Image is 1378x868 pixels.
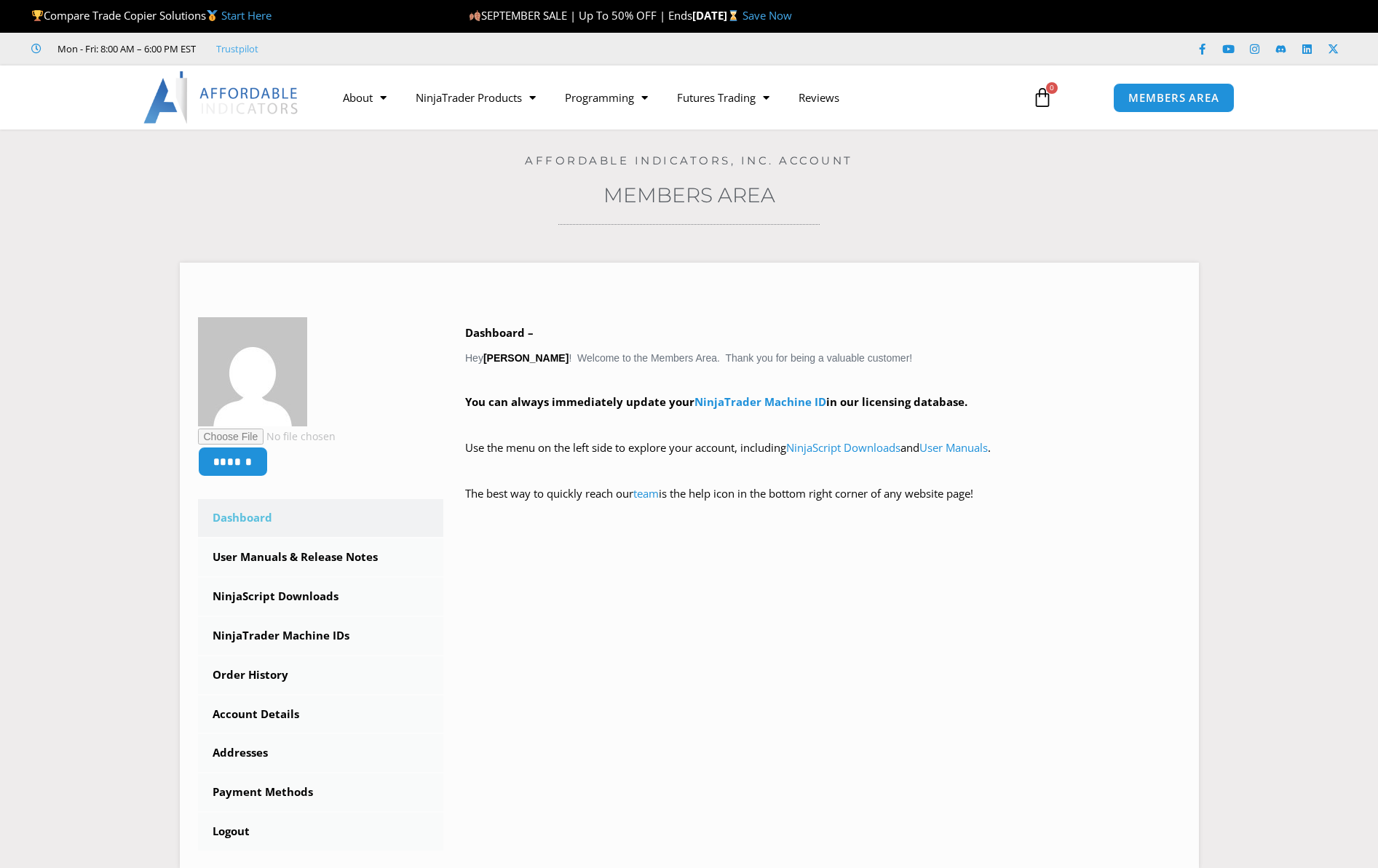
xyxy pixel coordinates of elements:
[143,71,300,124] img: LogoAI | Affordable Indicators – NinjaTrader
[198,734,444,772] a: Addresses
[694,394,826,409] a: NinjaTrader Machine ID
[465,325,534,340] b: Dashboard –
[1128,92,1219,103] span: MEMBERS AREA
[483,352,569,364] strong: [PERSON_NAME]
[465,484,1181,525] p: The best way to quickly reach our is the help icon in the bottom right corner of any website page!
[198,617,444,655] a: NinjaTrader Machine IDs
[470,10,480,21] img: 🍂
[198,656,444,694] a: Order History
[207,10,218,21] img: 🥇
[198,538,444,576] a: User Manuals & Release Notes
[465,438,1181,479] p: Use the menu on the left side to explore your account, including and .
[198,499,444,537] a: Dashboard
[1010,76,1074,119] a: 0
[198,578,444,616] a: NinjaScript Downloads
[198,773,444,811] a: Payment Methods
[198,813,444,851] a: Logout
[786,440,900,455] a: NinjaScript Downloads
[662,81,784,114] a: Futures Trading
[728,10,739,21] img: ⌛
[401,81,550,114] a: NinjaTrader Products
[328,81,1015,114] nav: Menu
[633,486,659,501] a: team
[603,183,775,207] a: Members Area
[465,323,1181,525] div: Hey ! Welcome to the Members Area. Thank you for being a valuable customer!
[31,8,272,23] span: Compare Trade Copier Solutions
[54,40,196,57] span: Mon - Fri: 8:00 AM – 6:00 PM EST
[198,499,444,851] nav: Account pages
[32,10,43,21] img: 🏆
[550,81,662,114] a: Programming
[221,8,272,23] a: Start Here
[525,154,853,167] a: Affordable Indicators, Inc. Account
[328,81,401,114] a: About
[216,40,258,57] a: Trustpilot
[465,394,967,409] strong: You can always immediately update your in our licensing database.
[1113,83,1235,113] a: MEMBERS AREA
[919,440,988,455] a: User Manuals
[692,8,743,23] strong: [DATE]
[198,696,444,733] a: Account Details
[784,81,854,114] a: Reviews
[1046,82,1058,94] span: 0
[198,317,307,426] img: 892bd6575dba12e8467e6e576d32dd896af9631b32693030bdcd0ea2c8ab2876
[469,8,692,23] span: SEPTEMBER SALE | Up To 50% OFF | Ends
[743,8,792,23] a: Save Now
